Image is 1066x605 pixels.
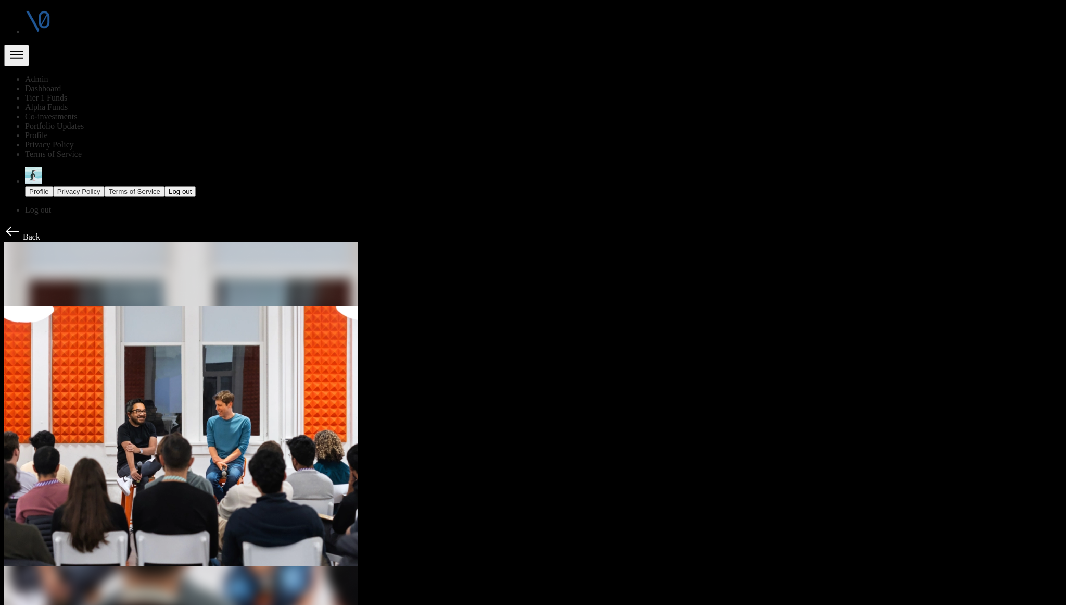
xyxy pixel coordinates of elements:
a: Tier 1 Funds [25,93,67,102]
a: Terms of Service [109,188,160,195]
a: Dashboard [25,84,61,93]
a: Profile [29,188,49,195]
a: Alpha Funds [25,103,68,112]
a: Log out [25,205,51,214]
img: V0 logo [25,8,51,34]
a: Admin [25,75,48,83]
button: Log out [164,186,196,197]
a: Back [4,232,40,241]
a: Privacy Policy [25,140,74,149]
a: Profile [25,131,48,140]
a: Co-investments [25,112,77,121]
a: Privacy Policy [57,188,100,195]
a: Portfolio Updates [25,121,84,130]
img: Profile [25,167,42,184]
button: Toggle navigation [4,45,29,66]
a: Terms of Service [25,150,82,158]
